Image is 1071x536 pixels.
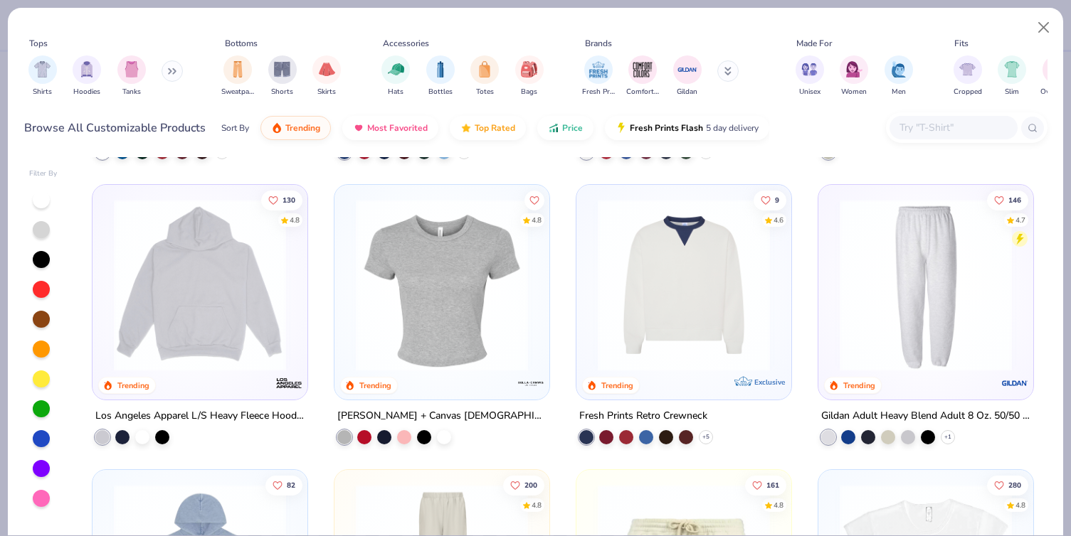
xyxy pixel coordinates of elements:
img: Shirts Image [34,61,51,77]
span: 200 [524,481,537,488]
button: filter button [28,55,57,97]
span: 146 [1008,196,1021,203]
div: filter for Women [840,55,868,97]
button: filter button [312,55,341,97]
button: filter button [796,55,824,97]
div: Gildan Adult Heavy Blend Adult 8 Oz. 50/50 Sweatpants [821,407,1030,425]
button: Like [524,190,544,210]
button: Like [745,475,786,495]
div: filter for Hats [381,55,410,97]
img: 13b9c606-79b1-4059-b439-68fabb1693f9 [833,199,1019,371]
button: filter button [998,55,1026,97]
img: Tanks Image [124,61,139,77]
img: Bags Image [521,61,537,77]
button: filter button [426,55,455,97]
button: filter button [840,55,868,97]
span: Hats [388,87,403,97]
div: 4.8 [774,500,784,510]
div: filter for Fresh Prints [582,55,615,97]
span: Comfort Colors [626,87,659,97]
span: Top Rated [475,122,515,134]
img: TopRated.gif [460,122,472,134]
button: Like [261,190,302,210]
img: Slim Image [1004,61,1020,77]
button: Close [1030,14,1057,41]
div: Filter By [29,168,58,179]
img: Cropped Image [959,61,976,77]
span: Women [841,87,867,97]
span: Bottles [428,87,453,97]
div: 4.8 [1015,500,1025,510]
img: Bella + Canvas logo [517,369,545,397]
button: filter button [381,55,410,97]
span: Shorts [271,87,293,97]
div: Made For [796,37,832,50]
span: Cropped [954,87,982,97]
button: Top Rated [450,116,526,140]
span: 5 day delivery [706,120,759,136]
span: Tanks [122,87,141,97]
div: Bottoms [225,37,258,50]
button: filter button [582,55,615,97]
div: Tops [29,37,48,50]
span: + 1 [944,433,951,441]
img: Unisex Image [801,61,818,77]
div: filter for Gildan [673,55,702,97]
img: Totes Image [477,61,492,77]
span: Sweatpants [221,87,254,97]
img: Hats Image [388,61,404,77]
img: Comfort Colors Image [632,59,653,80]
button: filter button [885,55,913,97]
span: 280 [1008,481,1021,488]
img: Fresh Prints Image [588,59,609,80]
span: Most Favorited [367,122,428,134]
button: filter button [626,55,659,97]
span: Trending [285,122,320,134]
div: filter for Sweatpants [221,55,254,97]
img: 6531d6c5-84f2-4e2d-81e4-76e2114e47c4 [107,199,293,371]
div: Accessories [383,37,429,50]
button: Like [503,475,544,495]
span: Shirts [33,87,52,97]
span: Price [562,122,583,134]
img: Gildan Image [677,59,698,80]
span: 9 [775,196,779,203]
img: Sweatpants Image [230,61,246,77]
button: filter button [673,55,702,97]
span: Bags [521,87,537,97]
span: Exclusive [754,377,785,387]
div: filter for Comfort Colors [626,55,659,97]
div: filter for Shirts [28,55,57,97]
div: Los Angeles Apparel L/S Heavy Fleece Hoodie Po 14 Oz [95,407,305,425]
span: 82 [287,481,295,488]
button: Most Favorited [342,116,438,140]
img: 3abb6cdb-110e-4e18-92a0-dbcd4e53f056 [591,199,777,371]
button: Like [265,475,302,495]
img: Men Image [891,61,907,77]
div: filter for Tanks [117,55,146,97]
img: flash.gif [616,122,627,134]
img: Los Angeles Apparel logo [275,369,303,397]
img: Hoodies Image [79,61,95,77]
span: Unisex [799,87,821,97]
img: Skirts Image [319,61,335,77]
div: 4.8 [290,215,300,225]
div: filter for Shorts [268,55,297,97]
span: Skirts [317,87,336,97]
button: filter button [221,55,254,97]
div: filter for Cropped [954,55,982,97]
img: Gildan logo [1001,369,1029,397]
span: Slim [1005,87,1019,97]
div: filter for Skirts [312,55,341,97]
span: Men [892,87,906,97]
span: + 5 [702,433,709,441]
button: Trending [260,116,331,140]
span: 130 [283,196,295,203]
div: 4.8 [532,215,542,225]
img: trending.gif [271,122,283,134]
div: filter for Slim [998,55,1026,97]
div: 4.7 [1015,215,1025,225]
button: filter button [515,55,544,97]
button: filter button [73,55,101,97]
div: Browse All Customizable Products [24,119,206,136]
